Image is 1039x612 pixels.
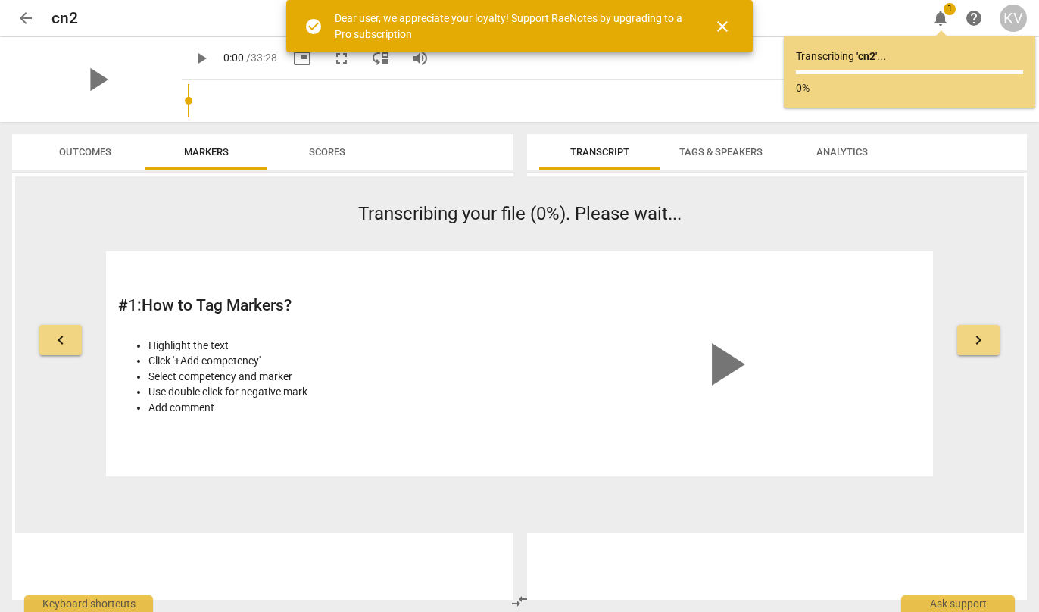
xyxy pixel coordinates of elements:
[118,296,511,315] h2: # 1 : How to Tag Markers?
[407,45,434,72] button: Volume
[335,11,686,42] div: Dear user, we appreciate your loyalty! Support RaeNotes by upgrading to a
[148,384,511,400] li: Use double click for negative mark
[960,5,988,32] a: Help
[148,400,511,416] li: Add comment
[59,146,111,158] span: Outcomes
[901,595,1015,612] div: Ask support
[704,8,741,45] button: Close
[304,17,323,36] span: check_circle
[944,3,956,15] span: 1
[24,595,153,612] div: Keyboard shortcuts
[1000,5,1027,32] button: KV
[51,9,78,28] h2: cn2
[192,49,211,67] span: play_arrow
[713,17,732,36] span: close
[293,49,311,67] span: picture_in_picture
[856,50,877,62] b: ' cn2 '
[679,146,763,158] span: Tags & Speakers
[358,203,682,224] span: Transcribing your file (0%). Please wait...
[411,49,429,67] span: volume_up
[184,146,229,158] span: Markers
[965,9,983,27] span: help
[372,49,390,67] span: move_down
[246,52,277,64] span: / 33:28
[148,353,511,369] li: Click '+Add competency'
[335,28,412,40] a: Pro subscription
[51,331,70,349] span: keyboard_arrow_left
[17,9,35,27] span: arrow_back
[309,146,345,158] span: Scores
[570,146,629,158] span: Transcript
[931,9,950,27] span: notifications
[816,146,868,158] span: Analytics
[188,45,215,72] button: Play
[328,45,355,72] button: Fullscreen
[223,52,244,64] span: 0:00
[969,331,988,349] span: keyboard_arrow_right
[77,60,117,99] span: play_arrow
[688,328,760,401] span: play_arrow
[510,592,529,610] span: compare_arrows
[927,5,954,32] button: Notifications
[367,45,395,72] button: View player as separate pane
[289,45,316,72] button: Picture in picture
[148,369,511,385] li: Select competency and marker
[332,49,351,67] span: fullscreen
[796,48,1023,64] p: Transcribing ...
[796,80,1023,96] p: 0%
[148,338,511,354] li: Highlight the text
